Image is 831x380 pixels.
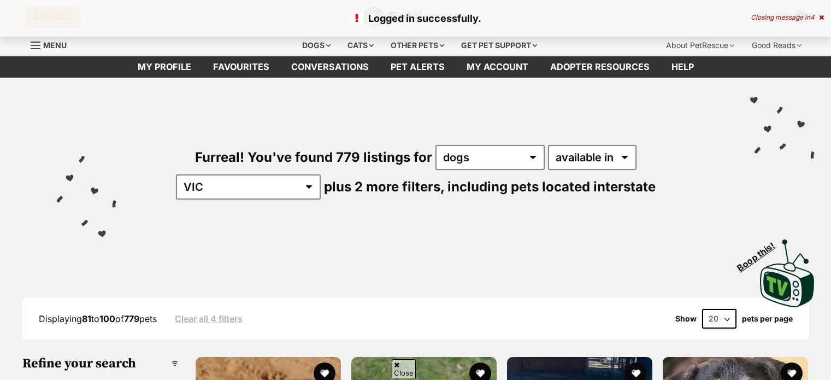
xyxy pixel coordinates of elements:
div: About PetRescue [658,34,742,56]
img: PetRescue TV logo [760,239,815,307]
strong: 100 [99,313,115,324]
label: pets per page [742,314,793,323]
div: Get pet support [453,34,545,56]
a: Menu [31,34,74,54]
div: Cats [340,34,381,56]
a: conversations [280,56,380,78]
a: Boop this! [760,230,815,309]
div: Closing message in [751,14,824,21]
span: Menu [43,40,67,50]
a: Adopter resources [539,56,661,78]
span: Displaying to of pets [39,313,157,324]
span: Close [392,359,416,378]
a: Help [661,56,705,78]
span: Show [675,314,697,323]
span: plus 2 more filters, [324,179,444,195]
p: Logged in successfully. [11,11,820,26]
a: My profile [127,56,202,78]
strong: 81 [82,313,91,324]
a: Favourites [202,56,280,78]
a: Pet alerts [380,56,456,78]
span: Furreal! You've found 779 listings for [195,149,432,165]
strong: 779 [124,313,139,324]
span: including pets located interstate [447,179,656,195]
a: My account [456,56,539,78]
div: Dogs [294,34,338,56]
h3: Refine your search [22,356,178,371]
div: Good Reads [744,34,809,56]
span: 4 [810,13,815,21]
span: Boop this! [735,233,786,273]
div: Other pets [383,34,452,56]
a: Clear all 4 filters [175,314,243,324]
